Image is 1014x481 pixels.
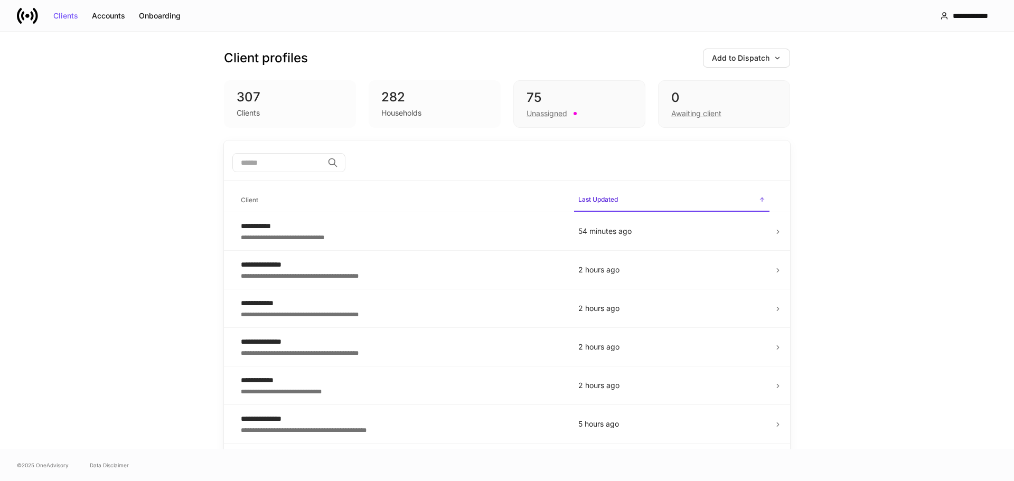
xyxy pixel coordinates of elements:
[578,226,765,237] p: 54 minutes ago
[237,108,260,118] div: Clients
[703,49,790,68] button: Add to Dispatch
[46,7,85,24] button: Clients
[578,342,765,352] p: 2 hours ago
[17,461,69,469] span: © 2025 OneAdvisory
[671,89,777,106] div: 0
[237,190,566,211] span: Client
[92,12,125,20] div: Accounts
[90,461,129,469] a: Data Disclaimer
[132,7,187,24] button: Onboarding
[712,54,781,62] div: Add to Dispatch
[241,195,258,205] h6: Client
[527,108,567,119] div: Unassigned
[53,12,78,20] div: Clients
[578,303,765,314] p: 2 hours ago
[85,7,132,24] button: Accounts
[578,265,765,275] p: 2 hours ago
[513,80,645,128] div: 75Unassigned
[578,380,765,391] p: 2 hours ago
[224,50,308,67] h3: Client profiles
[237,89,343,106] div: 307
[658,80,790,128] div: 0Awaiting client
[527,89,632,106] div: 75
[139,12,181,20] div: Onboarding
[671,108,721,119] div: Awaiting client
[381,108,421,118] div: Households
[574,189,769,212] span: Last Updated
[578,194,618,204] h6: Last Updated
[381,89,488,106] div: 282
[578,419,765,429] p: 5 hours ago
